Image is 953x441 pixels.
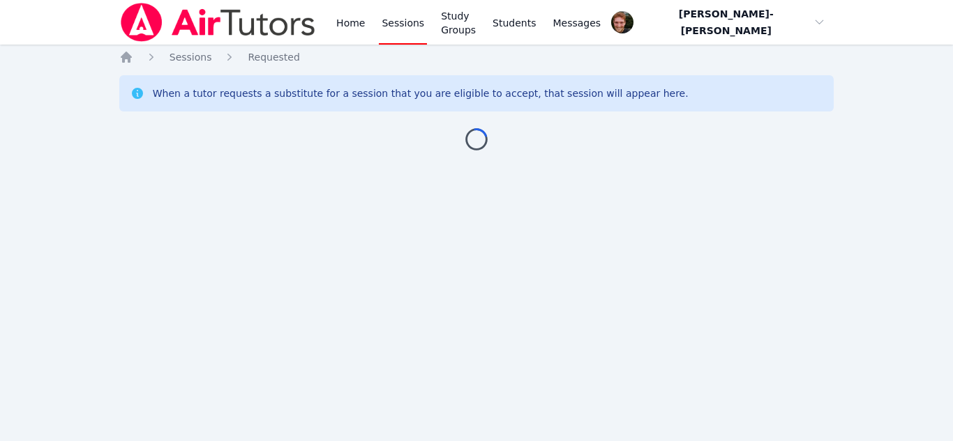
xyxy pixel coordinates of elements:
[553,16,601,30] span: Messages
[119,3,317,42] img: Air Tutors
[170,52,212,63] span: Sessions
[248,52,299,63] span: Requested
[153,86,689,100] div: When a tutor requests a substitute for a session that you are eligible to accept, that session wi...
[119,50,834,64] nav: Breadcrumb
[170,50,212,64] a: Sessions
[248,50,299,64] a: Requested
